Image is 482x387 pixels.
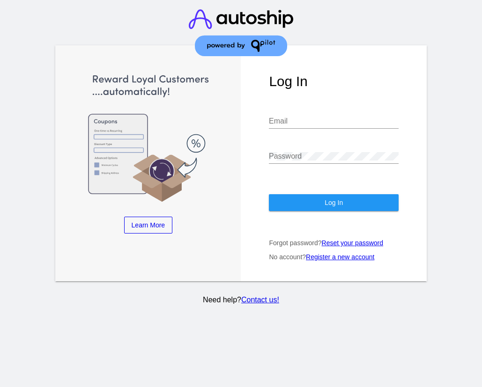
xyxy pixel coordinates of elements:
button: Log In [269,194,399,211]
span: Learn More [132,221,165,229]
p: Need help? [53,296,428,304]
a: Reset your password [322,239,384,247]
input: Email [269,117,399,125]
a: Contact us! [241,296,279,304]
p: Forgot password? [269,239,399,247]
img: Apply Coupons Automatically to Scheduled Orders with QPilot [83,73,213,203]
a: Learn More [124,217,173,234]
a: Register a new account [306,253,374,261]
span: Log In [325,199,343,206]
p: No account? [269,253,399,261]
h1: Log In [269,73,399,89]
